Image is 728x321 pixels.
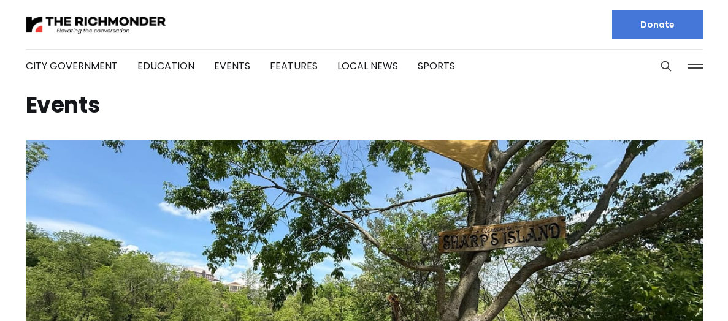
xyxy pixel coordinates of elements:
[26,14,167,36] img: The Richmonder
[26,96,703,115] h1: Events
[137,59,194,73] a: Education
[418,59,455,73] a: Sports
[657,57,675,75] button: Search this site
[337,59,398,73] a: Local News
[214,59,250,73] a: Events
[270,59,318,73] a: Features
[26,59,118,73] a: City Government
[612,10,703,39] a: Donate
